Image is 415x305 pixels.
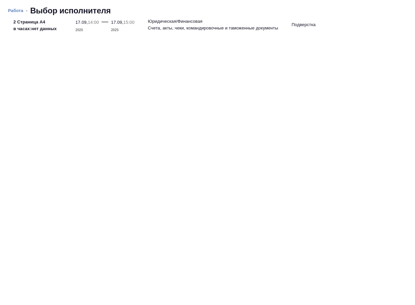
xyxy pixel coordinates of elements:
[102,16,108,33] div: —
[148,18,202,25] p: Юридическая/Финансовая
[30,5,111,16] h2: Выбор исполнителя
[111,20,123,25] p: 17.09,
[8,8,23,13] a: Работа
[76,20,88,25] p: 17.09,
[88,20,99,25] p: 14:00
[8,5,407,16] nav: breadcrumb
[26,7,27,14] li: ‹
[13,19,57,25] p: 2 Страница А4
[123,20,135,25] p: 15:00
[292,21,316,28] p: Подверстка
